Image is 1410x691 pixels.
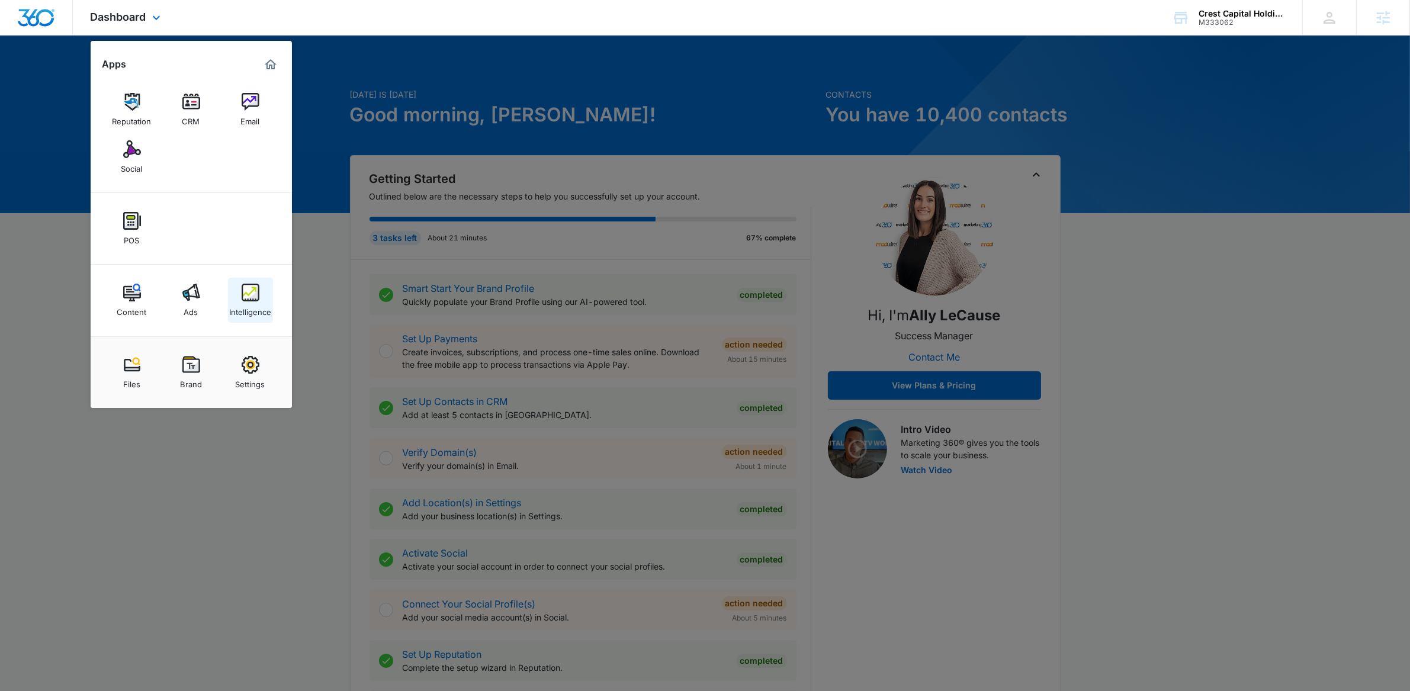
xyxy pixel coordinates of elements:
[19,19,28,28] img: logo_orange.svg
[228,87,273,132] a: Email
[110,134,155,179] a: Social
[113,111,152,126] div: Reputation
[241,111,260,126] div: Email
[169,350,214,395] a: Brand
[123,374,140,389] div: Files
[118,69,127,78] img: tab_keywords_by_traffic_grey.svg
[117,301,147,317] div: Content
[1199,9,1285,18] div: account name
[261,55,280,74] a: Marketing 360® Dashboard
[124,230,140,245] div: POS
[228,350,273,395] a: Settings
[91,11,146,23] span: Dashboard
[169,87,214,132] a: CRM
[131,70,200,78] div: Keywords by Traffic
[110,350,155,395] a: Files
[121,158,143,173] div: Social
[184,301,198,317] div: Ads
[102,59,127,70] h2: Apps
[236,374,265,389] div: Settings
[228,278,273,323] a: Intelligence
[110,206,155,251] a: POS
[19,31,28,40] img: website_grey.svg
[110,87,155,132] a: Reputation
[1199,18,1285,27] div: account id
[229,301,271,317] div: Intelligence
[31,31,130,40] div: Domain: [DOMAIN_NAME]
[33,19,58,28] div: v 4.0.25
[32,69,41,78] img: tab_domain_overview_orange.svg
[182,111,200,126] div: CRM
[180,374,202,389] div: Brand
[169,278,214,323] a: Ads
[45,70,106,78] div: Domain Overview
[110,278,155,323] a: Content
